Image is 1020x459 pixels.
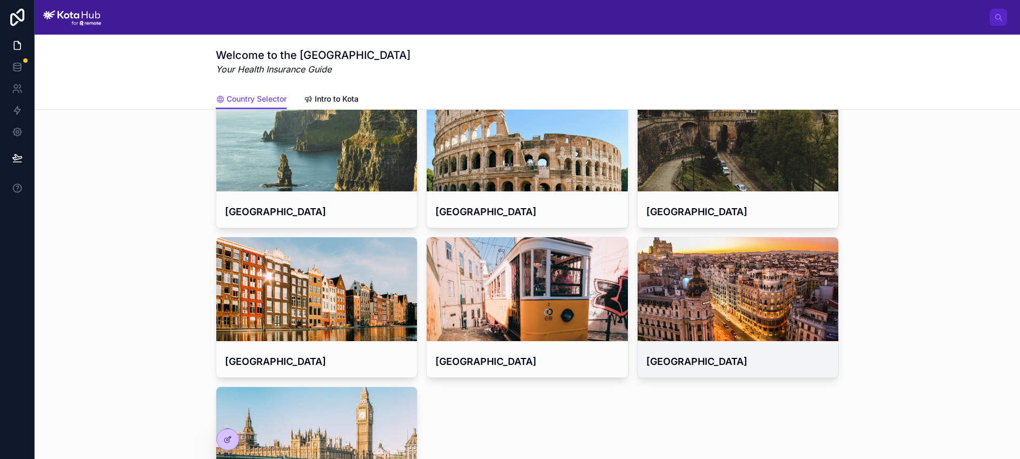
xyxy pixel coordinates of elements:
h4: [GEOGRAPHIC_DATA] [435,354,619,369]
a: Intro to Kota [304,89,359,111]
div: atif-zafrak-cN6UVJPpbkU-unsplash.jpg [427,88,627,191]
div: matthew-foulds-6mjLGsCRGXg-unsplash.jpg [427,237,627,341]
div: rowan-heuvel-WplPUOmyVdA-unsplash.jpg [638,88,838,191]
em: Your Health Insurance Guide [216,63,410,76]
span: Country Selector [227,94,287,104]
div: florian-wehde-WBGjg0DsO_g-unsplash.jpg [638,237,838,341]
a: [GEOGRAPHIC_DATA] [637,87,839,228]
h4: [GEOGRAPHIC_DATA] [225,354,408,369]
a: [GEOGRAPHIC_DATA] [216,237,418,378]
h1: Welcome to the [GEOGRAPHIC_DATA] [216,48,410,63]
a: [GEOGRAPHIC_DATA] [216,87,418,228]
h4: [GEOGRAPHIC_DATA] [646,204,830,219]
h4: [GEOGRAPHIC_DATA] [225,204,408,219]
h4: [GEOGRAPHIC_DATA] [646,354,830,369]
div: scrollable content [110,15,990,19]
a: [GEOGRAPHIC_DATA] [426,237,628,378]
div: javier-m-2Hs8zbwOLDA-unsplash.jpg [216,237,417,341]
span: Intro to Kota [315,94,359,104]
h4: [GEOGRAPHIC_DATA] [435,204,619,219]
img: App logo [43,9,101,26]
div: henrique-craveiro-ezJhm4xrHAM-unsplash-(1).jpg [216,88,417,191]
a: [GEOGRAPHIC_DATA] [426,87,628,228]
a: [GEOGRAPHIC_DATA] [637,237,839,378]
a: Country Selector [216,89,287,110]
